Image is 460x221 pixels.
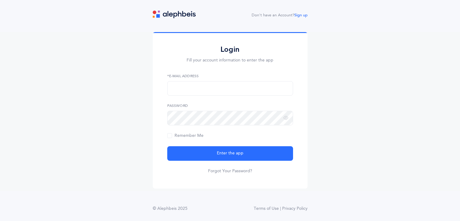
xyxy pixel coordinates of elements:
div: © Alephbeis 2025 [153,206,188,212]
a: Sign up [294,13,308,17]
h2: Login [167,45,293,54]
span: Remember Me [167,133,204,138]
label: *E-Mail Address [167,73,293,79]
img: logo.svg [153,11,196,18]
button: Enter the app [167,146,293,161]
div: Don't have an Account? [252,12,308,18]
span: Enter the app [217,150,243,157]
label: Password [167,103,293,108]
a: Forgot Your Password? [208,168,252,174]
p: Fill your account information to enter the app [167,57,293,64]
a: Terms of Use | Privacy Policy [254,206,308,212]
